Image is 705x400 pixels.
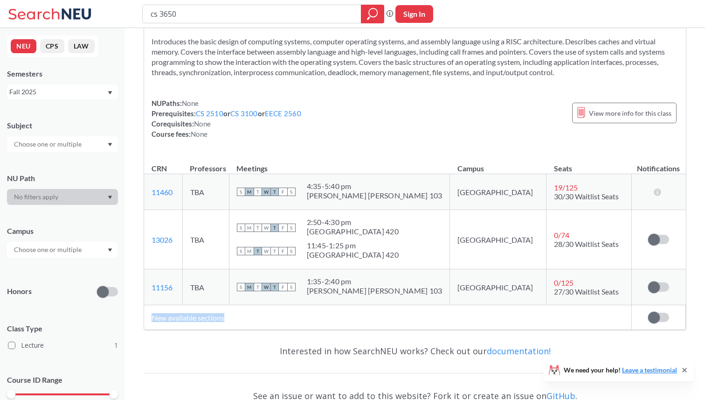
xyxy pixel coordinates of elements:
[265,109,301,118] a: EECE 2560
[554,278,574,287] span: 0 / 125
[270,224,279,232] span: T
[152,163,167,174] div: CRN
[8,339,118,351] label: Lecture
[254,224,262,232] span: T
[144,305,631,330] td: New available sections
[307,191,442,200] div: [PERSON_NAME] [PERSON_NAME] 103
[182,154,229,174] th: Professors
[191,130,207,138] span: None
[7,189,118,205] div: Dropdown arrow
[150,6,354,22] input: Class, professor, course number, "phrase"
[262,188,270,196] span: W
[245,247,254,255] span: M
[554,183,578,192] span: 19 / 125
[307,250,399,260] div: [GEOGRAPHIC_DATA] 420
[194,119,211,128] span: None
[245,188,254,196] span: M
[237,188,245,196] span: S
[546,154,632,174] th: Seats
[279,283,287,291] span: F
[279,247,287,255] span: F
[144,337,686,365] div: Interested in how SearchNEU works? Check out our
[68,39,95,53] button: LAW
[245,224,254,232] span: M
[279,224,287,232] span: F
[307,182,442,191] div: 4:35 - 5:40 pm
[196,109,223,118] a: CS 2510
[554,287,619,296] span: 27/30 Waitlist Seats
[450,269,546,305] td: [GEOGRAPHIC_DATA]
[450,210,546,269] td: [GEOGRAPHIC_DATA]
[152,36,678,77] section: Introduces the basic design of computing systems, computer operating systems, and assembly langua...
[307,277,442,286] div: 1:35 - 2:40 pm
[108,248,112,252] svg: Dropdown arrow
[554,239,619,248] span: 28/30 Waitlist Seats
[307,218,399,227] div: 2:50 - 4:30 pm
[262,247,270,255] span: W
[114,340,118,351] span: 1
[270,188,279,196] span: T
[287,188,296,196] span: S
[152,98,301,139] div: NUPaths: Prerequisites: or or Corequisites: Course fees:
[152,188,173,196] a: 11460
[152,283,173,292] a: 11156
[7,242,118,258] div: Dropdown arrow
[564,367,677,373] span: We need your help!
[237,224,245,232] span: S
[9,87,107,97] div: Fall 2025
[262,283,270,291] span: W
[487,345,551,357] a: documentation!
[108,196,112,199] svg: Dropdown arrow
[254,283,262,291] span: T
[287,224,296,232] span: S
[589,107,671,119] span: View more info for this class
[237,247,245,255] span: S
[182,99,199,107] span: None
[307,227,399,236] div: [GEOGRAPHIC_DATA] 420
[152,235,173,244] a: 13026
[7,69,118,79] div: Semesters
[287,283,296,291] span: S
[230,109,258,118] a: CS 3100
[254,247,262,255] span: T
[367,7,378,21] svg: magnifying glass
[7,120,118,131] div: Subject
[307,286,442,295] div: [PERSON_NAME] [PERSON_NAME] 103
[631,154,685,174] th: Notifications
[7,323,118,334] span: Class Type
[279,188,287,196] span: F
[270,247,279,255] span: T
[307,241,399,250] div: 11:45 - 1:25 pm
[7,173,118,183] div: NU Path
[7,375,118,386] p: Course ID Range
[622,366,677,374] a: Leave a testimonial
[237,283,245,291] span: S
[229,154,450,174] th: Meetings
[108,143,112,147] svg: Dropdown arrow
[9,244,88,255] input: Choose one or multiple
[262,224,270,232] span: W
[182,174,229,210] td: TBA
[554,231,569,239] span: 0 / 74
[361,5,384,23] div: magnifying glass
[108,91,112,95] svg: Dropdown arrow
[9,139,88,150] input: Choose one or multiple
[7,84,118,99] div: Fall 2025Dropdown arrow
[254,188,262,196] span: T
[182,269,229,305] td: TBA
[450,174,546,210] td: [GEOGRAPHIC_DATA]
[7,136,118,152] div: Dropdown arrow
[7,286,32,297] p: Honors
[11,39,36,53] button: NEU
[245,283,254,291] span: M
[395,5,433,23] button: Sign In
[40,39,64,53] button: CPS
[270,283,279,291] span: T
[287,247,296,255] span: S
[182,210,229,269] td: TBA
[554,192,619,201] span: 30/30 Waitlist Seats
[450,154,546,174] th: Campus
[7,226,118,236] div: Campus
